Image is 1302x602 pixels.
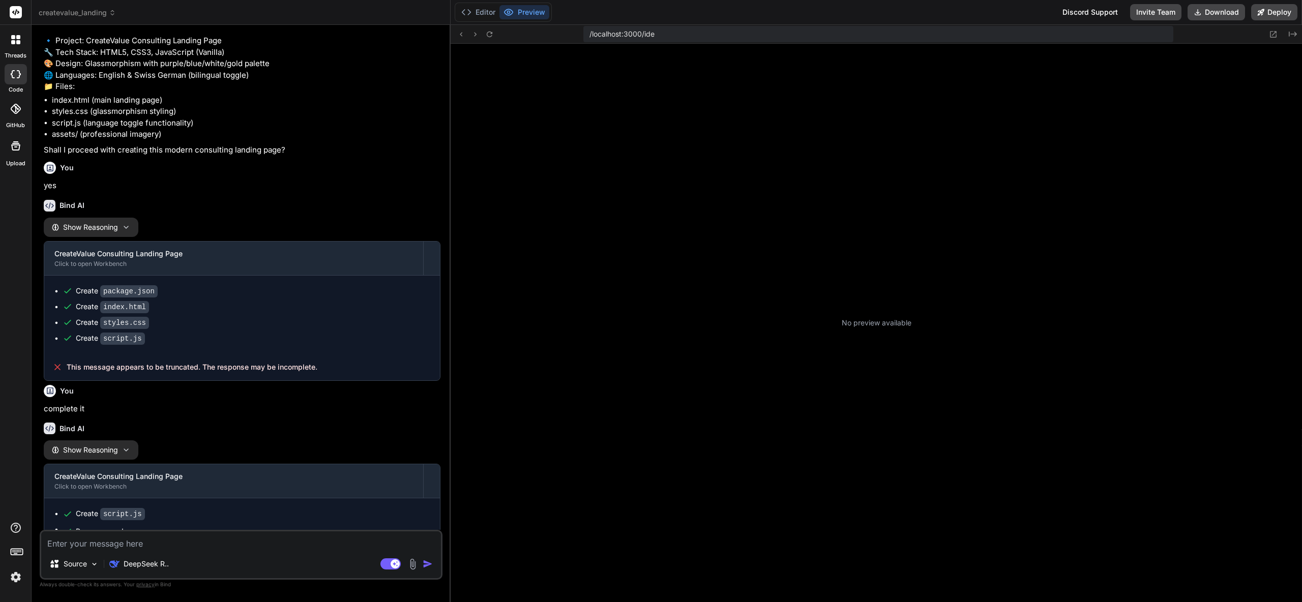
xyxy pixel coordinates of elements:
[54,471,413,481] div: CreateValue Consulting Landing Page
[64,559,87,569] p: Source
[52,95,440,106] li: index.html (main landing page)
[39,8,116,18] span: createvalue_landing
[9,85,23,94] label: code
[44,242,423,275] button: CreateValue Consulting Landing PageClick to open Workbench
[76,302,149,312] div: Create
[457,5,499,19] button: Editor
[100,333,145,345] code: script.js
[90,560,99,568] img: Pick Models
[44,403,440,415] p: complete it
[54,260,413,268] div: Click to open Workbench
[5,51,26,60] label: threads
[54,249,413,259] div: CreateValue Consulting Landing Page
[407,558,419,570] img: attachment
[54,483,413,491] div: Click to open Workbench
[40,580,442,589] p: Always double-check its answers. Your in Bind
[100,508,145,520] code: script.js
[44,35,440,93] p: 🔹 Project: CreateValue Consulting Landing Page 🔧 Tech Stack: HTML5, CSS3, JavaScript (Vanilla) 🎨 ...
[76,508,145,519] div: Create
[842,318,911,328] p: No preview available
[423,559,433,569] img: icon
[100,317,149,329] code: styles.css
[1056,4,1124,20] div: Discord Support
[44,144,440,156] p: Shall I proceed with creating this modern consulting landing page?
[499,5,549,19] button: Preview
[76,333,145,344] div: Create
[67,362,317,372] span: This message appears to be truncated. The response may be incomplete.
[44,218,138,237] button: Show Reasoning
[44,440,138,460] button: Show Reasoning
[60,386,74,396] h6: You
[76,317,149,328] div: Create
[1188,4,1245,20] button: Download
[6,159,25,168] label: Upload
[6,121,25,130] label: GitHub
[76,286,158,296] div: Create
[76,526,430,536] span: Run command
[109,559,120,569] img: DeepSeek R1 (671B-Full)
[60,200,84,210] h6: Bind AI
[63,445,118,455] span: Show Reasoning
[52,106,440,117] li: styles.css (glassmorphism styling)
[60,424,84,434] h6: Bind AI
[63,223,118,232] span: Show Reasoning
[1130,4,1181,20] button: Invite Team
[52,117,440,129] li: script.js (language toggle functionality)
[589,29,655,39] span: /localhost:3000/ide
[124,559,169,569] p: DeepSeek R..
[100,285,158,297] code: package.json
[136,581,155,587] span: privacy
[100,301,149,313] code: index.html
[44,180,440,192] p: yes
[44,464,423,498] button: CreateValue Consulting Landing PageClick to open Workbench
[7,568,24,586] img: settings
[60,163,74,173] h6: You
[1251,4,1297,20] button: Deploy
[52,129,440,140] li: assets/ (professional imagery)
